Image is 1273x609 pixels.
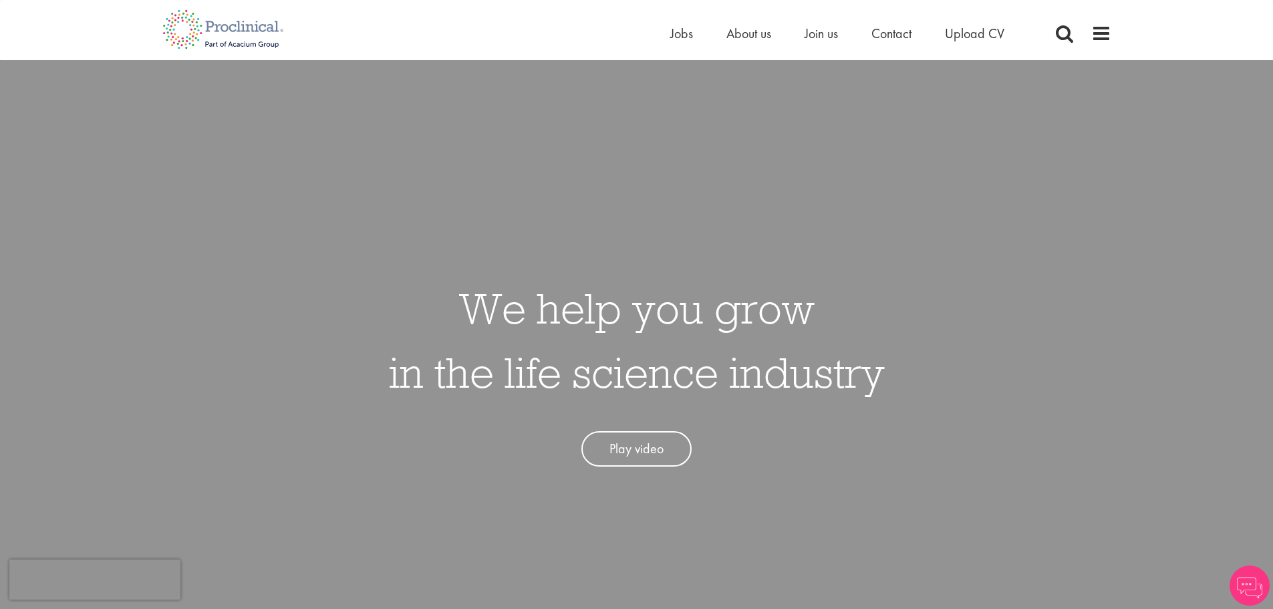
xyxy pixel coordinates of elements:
a: Play video [581,431,692,467]
a: Contact [871,25,911,42]
h1: We help you grow in the life science industry [389,276,885,404]
a: Join us [805,25,838,42]
img: Chatbot [1230,566,1270,606]
a: About us [726,25,771,42]
a: Upload CV [945,25,1004,42]
a: Jobs [670,25,693,42]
